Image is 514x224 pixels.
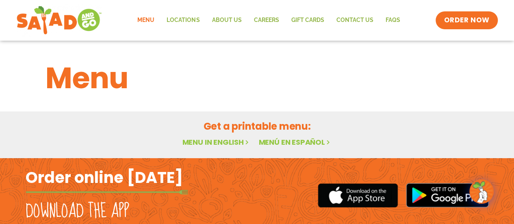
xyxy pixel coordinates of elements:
a: Contact Us [330,11,379,30]
img: appstore [318,182,398,209]
h2: Download the app [26,200,129,223]
a: FAQs [379,11,406,30]
span: ORDER NOW [444,15,489,25]
a: About Us [206,11,247,30]
a: Menú en español [258,137,332,147]
a: ORDER NOW [436,11,497,29]
a: GIFT CARDS [285,11,330,30]
img: new-SAG-logo-768×292 [16,4,102,37]
img: google_play [406,183,489,207]
a: Menu in English [182,137,250,147]
h1: Menu [46,56,469,100]
img: wpChatIcon [470,180,493,203]
h2: Get a printable menu: [46,119,469,133]
a: Careers [247,11,285,30]
a: Menu [131,11,160,30]
img: fork [26,190,188,194]
h2: Order online [DATE] [26,167,183,187]
nav: Menu [131,11,406,30]
a: Locations [160,11,206,30]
